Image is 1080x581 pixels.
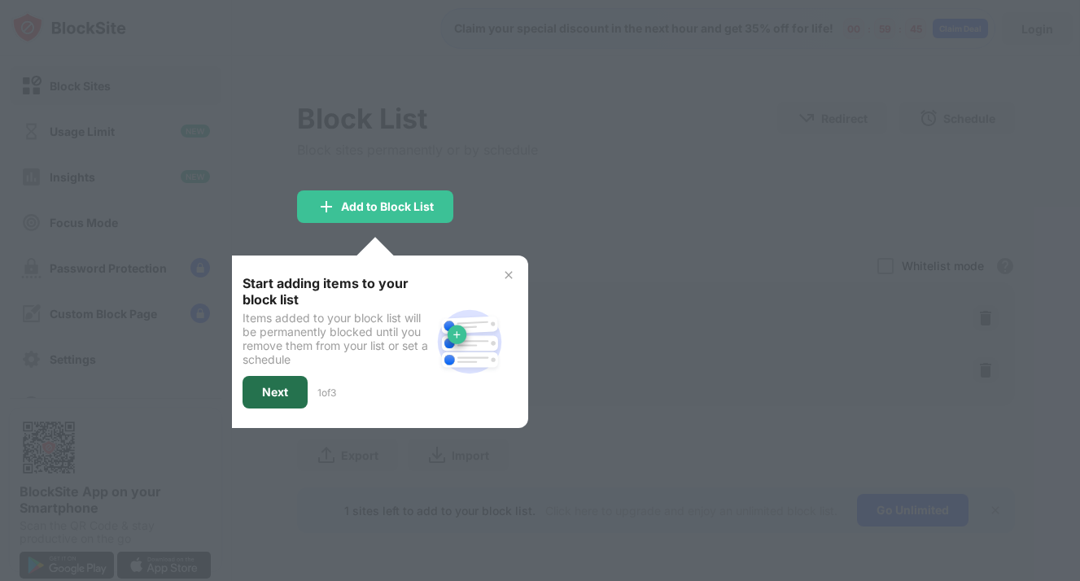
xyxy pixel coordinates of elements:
img: x-button.svg [502,269,515,282]
img: block-site.svg [431,303,509,381]
div: Add to Block List [341,200,434,213]
div: 1 of 3 [317,387,336,399]
div: Items added to your block list will be permanently blocked until you remove them from your list o... [243,311,431,366]
div: Next [262,386,288,399]
div: Start adding items to your block list [243,275,431,308]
